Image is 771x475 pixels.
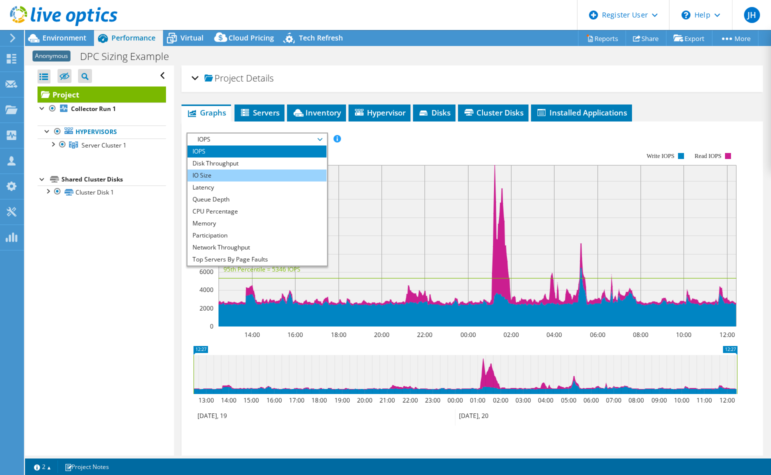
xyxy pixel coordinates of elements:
[590,330,605,339] text: 06:00
[37,86,166,102] a: Project
[32,50,70,61] span: Anonymous
[425,396,440,404] text: 23:00
[228,33,274,42] span: Cloud Pricing
[460,330,476,339] text: 00:00
[187,241,326,253] li: Network Throughput
[357,396,372,404] text: 20:00
[719,330,735,339] text: 12:00
[37,125,166,138] a: Hypervisors
[180,33,203,42] span: Virtual
[187,229,326,241] li: Participation
[379,396,395,404] text: 21:00
[187,205,326,217] li: CPU Percentage
[536,107,627,117] span: Installed Applications
[266,396,282,404] text: 16:00
[417,330,432,339] text: 22:00
[628,396,644,404] text: 08:00
[712,30,758,46] a: More
[187,157,326,169] li: Disk Throughput
[210,322,213,330] text: 0
[199,267,213,276] text: 6000
[633,330,648,339] text: 08:00
[111,33,155,42] span: Performance
[186,107,226,117] span: Graphs
[447,396,463,404] text: 00:00
[331,330,346,339] text: 18:00
[651,396,667,404] text: 09:00
[243,396,259,404] text: 15:00
[493,396,508,404] text: 02:00
[198,396,214,404] text: 13:00
[538,396,553,404] text: 04:00
[546,330,562,339] text: 04:00
[27,460,58,473] a: 2
[463,107,523,117] span: Cluster Disks
[625,30,666,46] a: Share
[578,30,626,46] a: Reports
[239,107,279,117] span: Servers
[719,396,735,404] text: 12:00
[223,265,300,273] text: 95th Percentile = 5346 IOPS
[187,193,326,205] li: Queue Depth
[287,330,303,339] text: 16:00
[606,396,621,404] text: 07:00
[37,138,166,151] a: Server Cluster 1
[75,51,184,62] h1: DPC Sizing Example
[187,181,326,193] li: Latency
[61,173,166,185] div: Shared Cluster Disks
[674,396,689,404] text: 10:00
[666,30,712,46] a: Export
[299,33,343,42] span: Tech Refresh
[647,152,675,159] text: Write IOPS
[37,185,166,198] a: Cluster Disk 1
[57,460,116,473] a: Project Notes
[204,73,243,83] span: Project
[744,7,760,23] span: JH
[246,72,273,84] span: Details
[470,396,485,404] text: 01:00
[402,396,418,404] text: 22:00
[503,330,519,339] text: 02:00
[353,107,405,117] span: Hypervisor
[192,133,321,145] span: IOPS
[199,304,213,312] text: 2000
[71,104,116,113] b: Collector Run 1
[187,253,326,265] li: Top Servers By Page Faults
[696,396,712,404] text: 11:00
[583,396,599,404] text: 06:00
[42,33,86,42] span: Environment
[292,107,341,117] span: Inventory
[676,330,691,339] text: 10:00
[244,330,260,339] text: 14:00
[374,330,389,339] text: 20:00
[515,396,531,404] text: 03:00
[187,145,326,157] li: IOPS
[199,285,213,294] text: 4000
[311,396,327,404] text: 18:00
[81,141,126,149] span: Server Cluster 1
[221,396,236,404] text: 14:00
[334,396,350,404] text: 19:00
[289,396,304,404] text: 17:00
[681,10,690,19] svg: \n
[187,169,326,181] li: IO Size
[187,217,326,229] li: Memory
[695,152,722,159] text: Read IOPS
[37,102,166,115] a: Collector Run 1
[561,396,576,404] text: 05:00
[418,107,450,117] span: Disks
